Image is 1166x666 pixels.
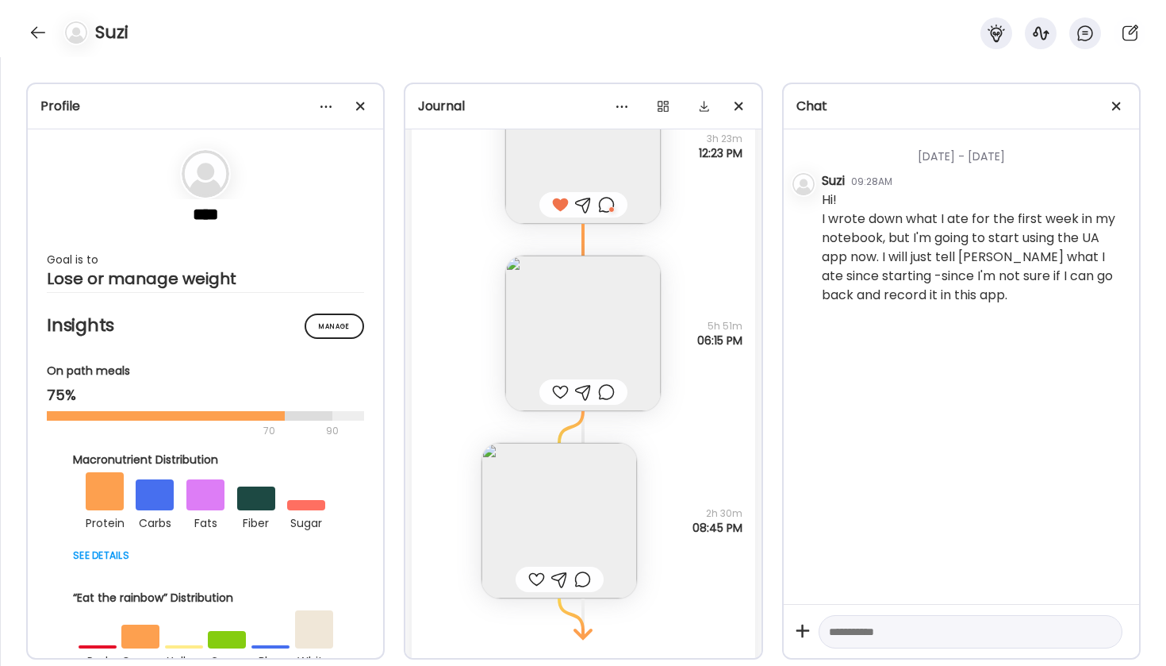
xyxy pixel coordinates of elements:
[47,269,364,288] div: Lose or manage weight
[65,21,87,44] img: bg-avatar-default.svg
[47,422,321,441] div: 70
[95,20,128,45] h4: Suzi
[796,97,1126,116] div: Chat
[692,506,742,521] span: 2h 30m
[505,68,661,224] img: images%2F3NEzsny3ZDWIhEXSqitkj3RG4Lm1%2FfugtwqsbE4SSlmPiANWz%2FfMo5CPABOY7xxOvpOm7f_240
[822,191,1126,305] div: Hi! I wrote down what I ate for the first week in my notebook, but I'm going to start using the U...
[182,150,229,198] img: bg-avatar-default.svg
[305,314,364,339] div: Manage
[47,250,364,269] div: Goal is to
[287,510,325,533] div: sugar
[822,129,1126,171] div: [DATE] - [DATE]
[692,521,742,535] span: 08:45 PM
[697,319,742,333] span: 5h 51m
[792,173,815,195] img: bg-avatar-default.svg
[40,97,370,116] div: Profile
[47,363,364,379] div: On path meals
[505,256,661,411] img: images%2F3NEzsny3ZDWIhEXSqitkj3RG4Lm1%2FaqdwjGA8d60IUDQ6q4Ee%2F1XORowOD3BSx5Sm4C31c_240
[324,422,340,441] div: 90
[186,510,224,533] div: fats
[237,510,275,533] div: fiber
[822,171,845,191] div: Suzi
[47,314,364,337] h2: Insights
[47,386,364,405] div: 75%
[86,510,124,533] div: protein
[73,452,338,468] div: Macronutrient Distribution
[481,443,637,599] img: images%2F3NEzsny3ZDWIhEXSqitkj3RG4Lm1%2FYgjUXQzlcns1lpLmhnWa%2FRqUhIWCrgUD8brDaGFbf_240
[699,132,742,146] span: 3h 23m
[418,97,748,116] div: Journal
[73,590,338,606] div: “Eat the rainbow” Distribution
[697,333,742,348] span: 06:15 PM
[851,175,892,189] div: 09:28AM
[699,146,742,160] span: 12:23 PM
[136,510,174,533] div: carbs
